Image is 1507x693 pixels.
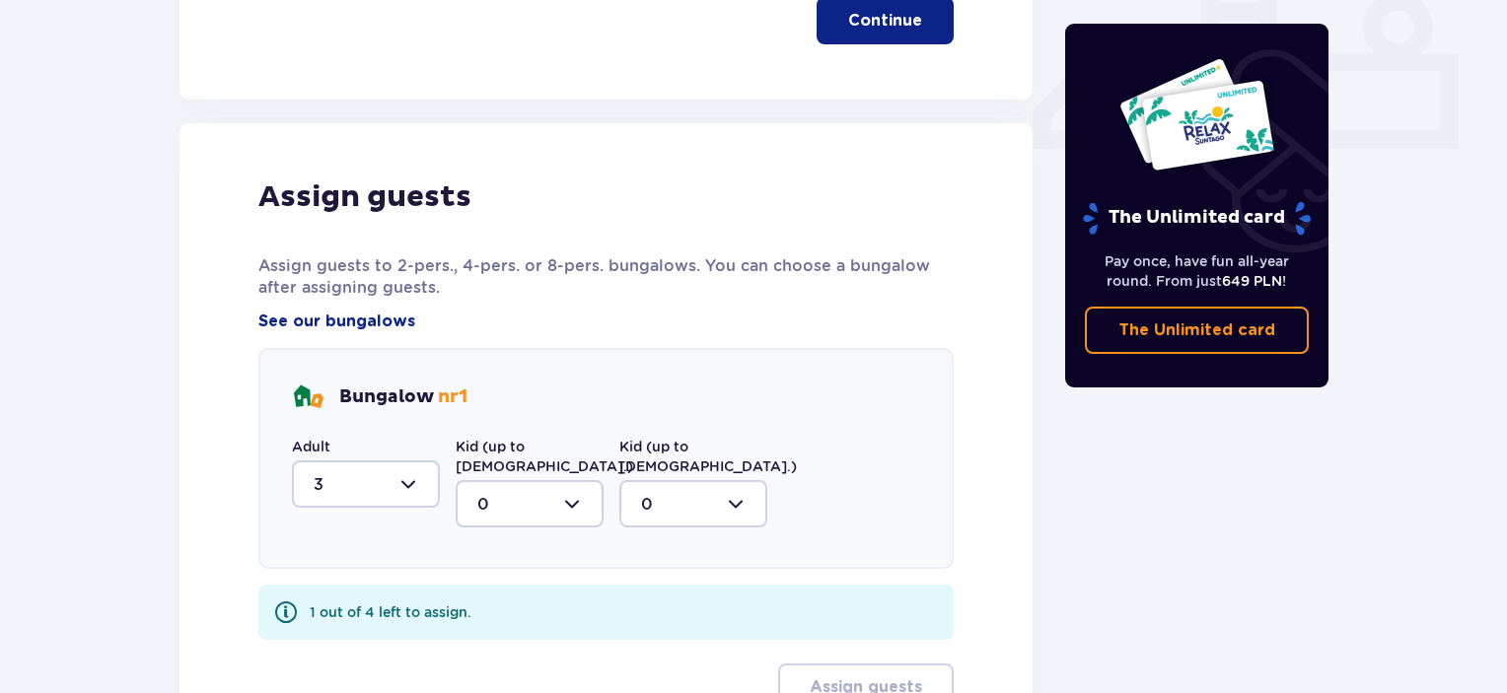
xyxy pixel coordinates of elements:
a: See our bungalows [258,311,415,332]
p: Assign guests to 2-pers., 4-pers. or 8-pers. bungalows. You can choose a bungalow after assigning... [258,255,954,299]
img: Two entry cards to Suntago with the word 'UNLIMITED RELAX', featuring a white background with tro... [1118,57,1275,172]
p: The Unlimited card [1081,201,1313,236]
span: nr 1 [438,385,467,408]
div: 1 out of 4 left to assign. [310,602,471,622]
label: Kid (up to [DEMOGRAPHIC_DATA].) [456,437,633,476]
p: The Unlimited card [1118,319,1275,341]
p: Assign guests [258,178,471,216]
label: Adult [292,437,330,456]
p: Bungalow [339,385,467,409]
a: The Unlimited card [1085,307,1310,354]
span: 649 PLN [1222,273,1282,289]
img: bungalows Icon [292,381,323,413]
p: Pay once, have fun all-year round. From just ! [1085,251,1310,291]
label: Kid (up to [DEMOGRAPHIC_DATA].) [619,437,797,476]
p: Continue [848,10,922,32]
